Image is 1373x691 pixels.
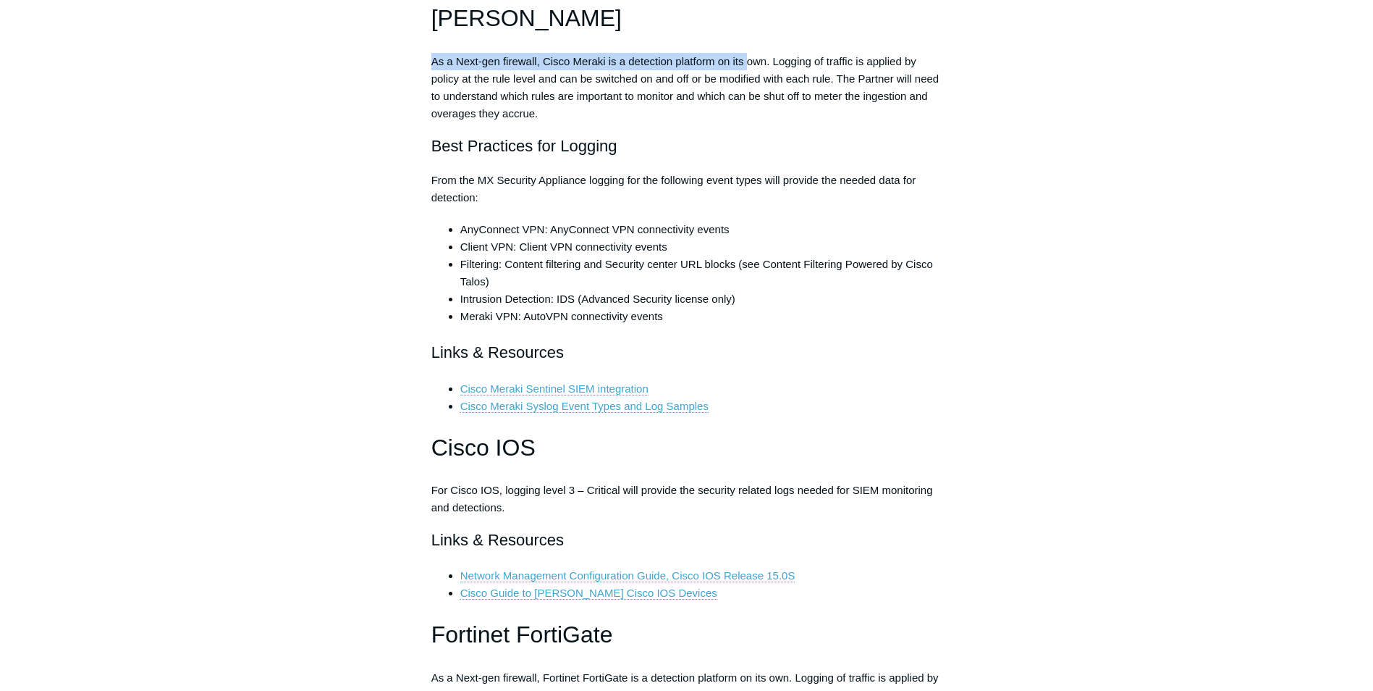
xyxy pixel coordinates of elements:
[431,527,942,553] h2: Links & Resources
[460,400,709,413] a: Cisco Meraki Syslog Event Types and Log Samples
[431,340,942,365] h2: Links & Resources
[460,587,717,600] a: Cisco Guide to [PERSON_NAME] Cisco IOS Devices
[431,616,942,653] h1: Fortinet FortiGate
[460,569,795,582] a: Network Management Configuration Guide, Cisco IOS Release 15.0S
[460,238,942,256] li: Client VPN: Client VPN connectivity events
[460,308,942,325] li: Meraki VPN: AutoVPN connectivity events
[460,290,942,308] li: Intrusion Detection: IDS (Advanced Security license only)
[431,133,942,159] h2: Best Practices for Logging
[431,53,942,122] p: As a Next-gen firewall, Cisco Meraki is a detection platform on its own. Logging of traffic is ap...
[431,172,942,206] p: From the MX Security Appliance logging for the following event types will provide the needed data...
[460,256,942,290] li: Filtering: Content filtering and Security center URL blocks (see Content Filtering Powered by Cis...
[431,482,942,516] p: For Cisco IOS, logging level 3 – Critical will provide the security related logs needed for SIEM ...
[460,382,649,395] a: Cisco Meraki Sentinel SIEM integration
[460,221,942,238] li: AnyConnect VPN: AnyConnect VPN connectivity events
[431,430,942,466] h1: Cisco IOS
